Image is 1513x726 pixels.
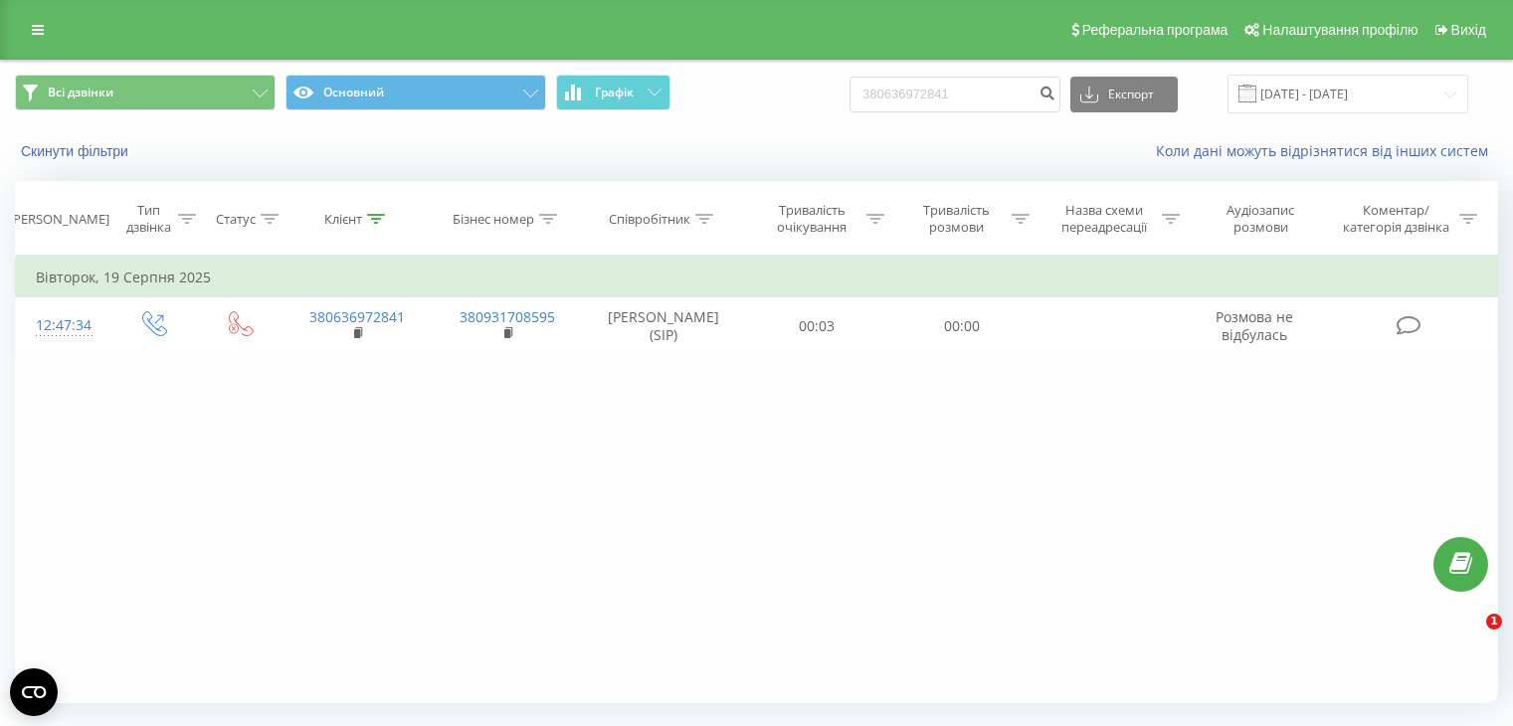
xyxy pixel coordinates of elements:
button: Основний [285,75,546,110]
div: Аудіозапис розмови [1203,202,1319,236]
span: Реферальна програма [1082,22,1229,38]
div: [PERSON_NAME] [9,211,109,228]
a: 380636972841 [309,307,405,326]
td: [PERSON_NAME] (SIP) [583,297,745,355]
a: Коли дані можуть відрізнятися вiд інших систем [1156,141,1498,160]
span: Налаштування профілю [1262,22,1418,38]
button: Всі дзвінки [15,75,276,110]
button: Скинути фільтри [15,142,138,160]
input: Пошук за номером [850,77,1060,112]
button: Open CMP widget [10,668,58,716]
span: Всі дзвінки [48,85,113,100]
div: Тривалість очікування [763,202,862,236]
td: 00:00 [889,297,1034,355]
span: Вихід [1451,22,1486,38]
div: 12:47:34 [36,306,89,345]
div: Бізнес номер [453,211,534,228]
td: 00:03 [745,297,889,355]
button: Графік [556,75,670,110]
div: Коментар/категорія дзвінка [1338,202,1454,236]
td: Вівторок, 19 Серпня 2025 [16,258,1498,297]
span: 1 [1486,614,1502,630]
div: Тривалість розмови [907,202,1007,236]
div: Тип дзвінка [125,202,172,236]
div: Клієнт [324,211,362,228]
span: Розмова не відбулась [1216,307,1293,344]
div: Статус [216,211,256,228]
iframe: Intercom live chat [1445,614,1493,661]
button: Експорт [1070,77,1178,112]
a: 380931708595 [460,307,555,326]
span: Графік [595,86,634,99]
div: Назва схеми переадресації [1052,202,1157,236]
div: Співробітник [609,211,690,228]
